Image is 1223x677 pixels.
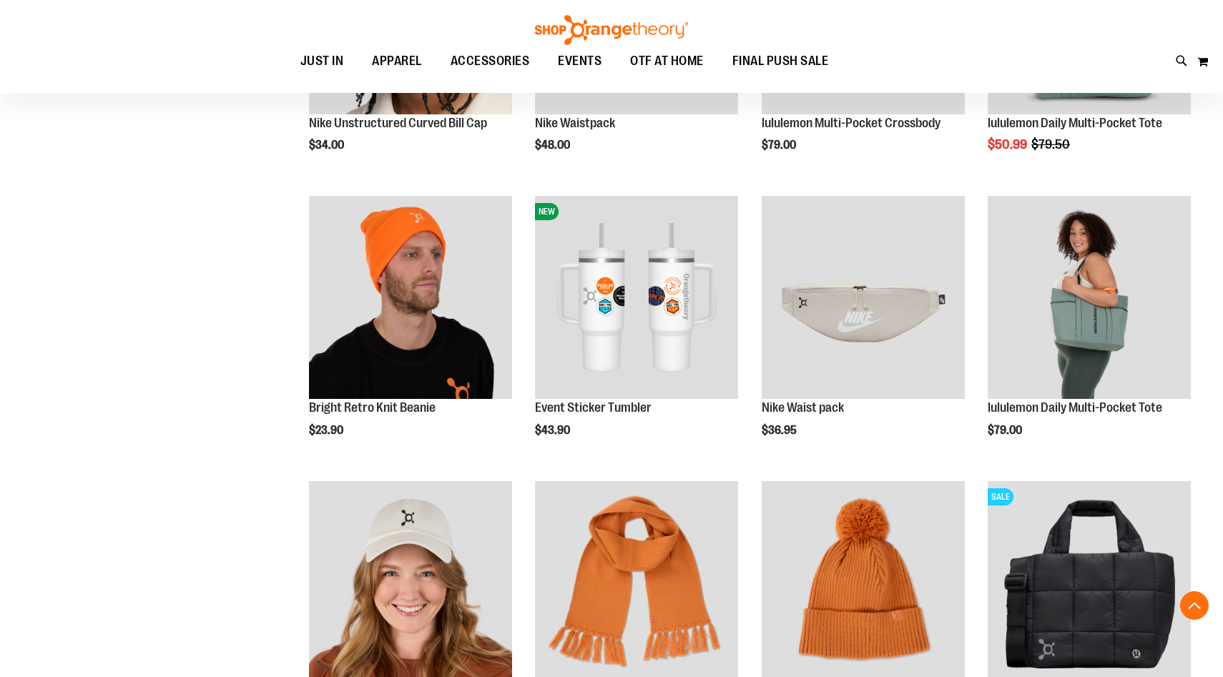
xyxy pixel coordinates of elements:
img: Shop Orangetheory [533,15,690,45]
div: product [528,189,745,473]
span: $79.50 [1031,137,1072,152]
img: Main view of 2024 Convention lululemon Daily Multi-Pocket Tote [988,196,1191,399]
span: FINAL PUSH SALE [732,45,829,77]
span: APPAREL [372,45,422,77]
span: $43.90 [535,424,572,437]
a: FINAL PUSH SALE [718,45,843,78]
a: Bright Retro Knit Beanie [309,196,512,401]
a: Main view of 2024 Convention Nike Waistpack [762,196,965,401]
a: Nike Waist pack [762,400,844,415]
div: product [755,189,972,473]
a: OTF AT HOME [616,45,718,78]
span: $23.90 [309,424,345,437]
span: OTF AT HOME [630,45,704,77]
span: $50.99 [988,137,1029,152]
a: Nike Unstructured Curved Bill Cap [309,116,487,130]
a: Bright Retro Knit Beanie [309,400,436,415]
span: ACCESSORIES [451,45,530,77]
span: SALE [988,488,1013,505]
a: Main view of 2024 Convention lululemon Daily Multi-Pocket Tote [988,196,1191,401]
a: Nike Waistpack [535,116,615,130]
span: $79.00 [762,139,798,152]
span: $34.00 [309,139,346,152]
a: lululemon Daily Multi-Pocket Tote [988,400,1162,415]
img: Main view of 2024 Convention Nike Waistpack [762,196,965,399]
a: APPAREL [358,45,436,78]
span: NEW [535,203,559,220]
a: EVENTS [544,45,616,78]
span: $79.00 [988,424,1024,437]
button: Back To Top [1180,591,1209,620]
span: EVENTS [558,45,601,77]
a: lululemon Multi-Pocket Crossbody [762,116,940,130]
span: $48.00 [535,139,572,152]
div: product [302,189,519,473]
a: ACCESSORIES [436,45,544,77]
a: JUST IN [286,45,358,78]
img: Bright Retro Knit Beanie [309,196,512,399]
img: OTF 40 oz. Sticker Tumbler [535,196,738,399]
a: OTF 40 oz. Sticker TumblerNEW [535,196,738,401]
a: Event Sticker Tumbler [535,400,652,415]
div: product [981,189,1198,473]
span: $36.95 [762,424,799,437]
a: lululemon Daily Multi-Pocket Tote [988,116,1162,130]
span: JUST IN [300,45,344,77]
